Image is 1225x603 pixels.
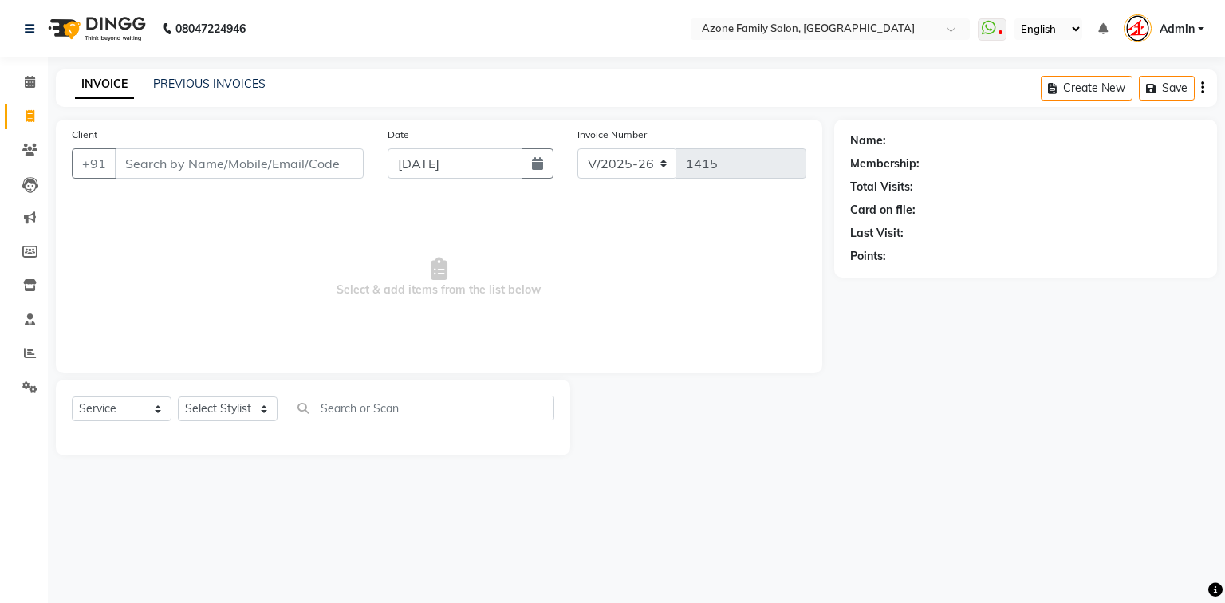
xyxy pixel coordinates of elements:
[1160,21,1195,37] span: Admin
[850,248,886,265] div: Points:
[850,179,913,195] div: Total Visits:
[850,156,920,172] div: Membership:
[72,198,806,357] span: Select & add items from the list below
[75,70,134,99] a: INVOICE
[153,77,266,91] a: PREVIOUS INVOICES
[290,396,554,420] input: Search or Scan
[850,225,904,242] div: Last Visit:
[850,202,916,219] div: Card on file:
[72,148,116,179] button: +91
[175,6,246,51] b: 08047224946
[41,6,150,51] img: logo
[577,128,647,142] label: Invoice Number
[72,128,97,142] label: Client
[1124,14,1152,42] img: Admin
[1041,76,1132,100] button: Create New
[115,148,364,179] input: Search by Name/Mobile/Email/Code
[388,128,409,142] label: Date
[850,132,886,149] div: Name:
[1139,76,1195,100] button: Save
